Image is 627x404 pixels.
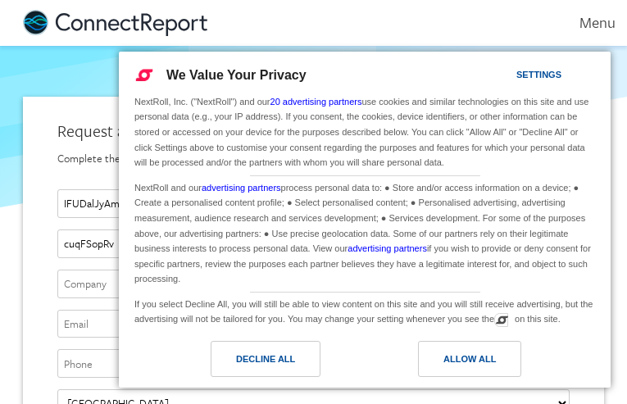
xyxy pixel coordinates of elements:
div: Settings [516,66,561,84]
div: Request a [57,120,570,143]
div: Decline All [236,350,295,368]
span: We Value Your Privacy [166,68,307,82]
input: Email [57,310,570,338]
input: First name [57,189,570,218]
div: Allow All [443,350,496,368]
a: Allow All [365,341,601,385]
div: NextRoll, Inc. ("NextRoll") and our use cookies and similar technologies on this site and use per... [131,93,598,172]
div: Menu [557,13,616,32]
div: NextRoll and our process personal data to: ● Store and/or access information on a device; ● Creat... [131,176,598,288]
a: advertising partners [202,183,281,193]
div: Complete the form below and someone from our team will be in touch shortly [57,151,570,166]
input: Last name [57,229,570,258]
a: Settings [488,61,527,92]
input: Phone [57,349,570,378]
a: Decline All [129,341,365,385]
a: 20 advertising partners [270,97,362,107]
div: If you select Decline All, you will still be able to view content on this site and you will still... [131,293,598,329]
a: advertising partners [348,243,427,253]
input: Company [57,270,570,298]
